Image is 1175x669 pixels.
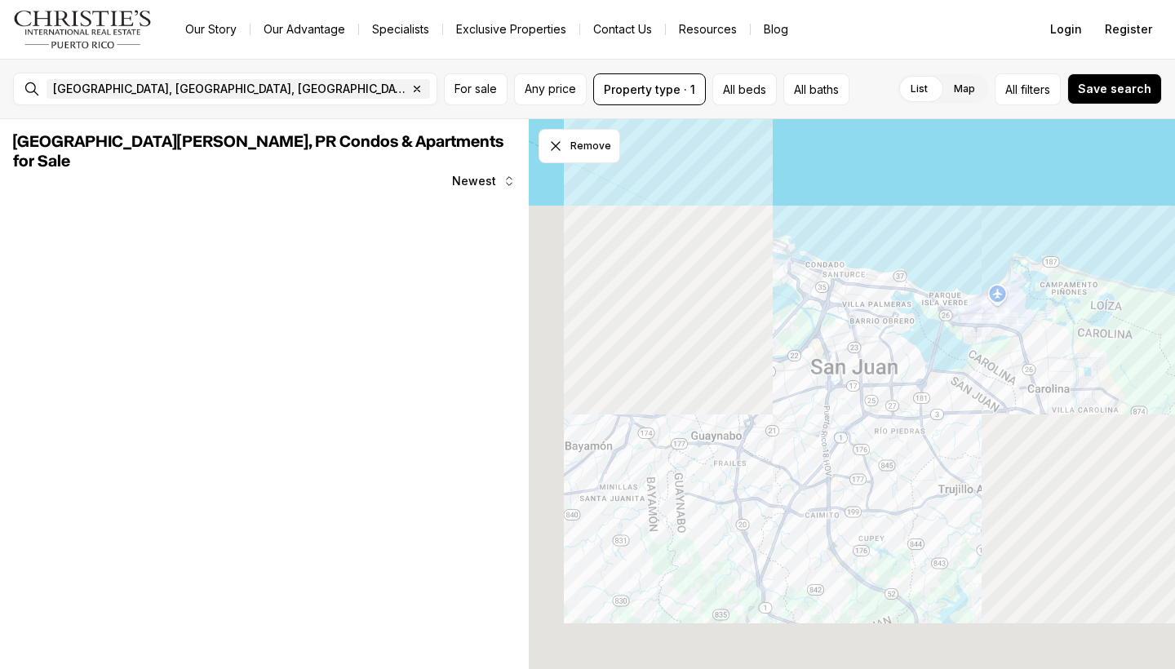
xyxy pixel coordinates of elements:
button: Save search [1067,73,1162,104]
span: filters [1021,81,1050,98]
label: Map [941,74,988,104]
button: Any price [514,73,587,105]
button: All beds [712,73,777,105]
button: Newest [442,165,525,197]
span: Register [1105,23,1152,36]
button: Register [1095,13,1162,46]
a: Specialists [359,18,442,41]
button: Allfilters [995,73,1061,105]
a: Our Advantage [251,18,358,41]
button: All baths [783,73,849,105]
a: Blog [751,18,801,41]
span: All [1005,81,1018,98]
span: For sale [454,82,497,95]
span: Save search [1078,82,1151,95]
span: Any price [525,82,576,95]
button: Property type · 1 [593,73,706,105]
label: List [898,74,941,104]
a: Resources [666,18,750,41]
button: Contact Us [580,18,665,41]
img: logo [13,10,153,49]
a: Exclusive Properties [443,18,579,41]
button: Dismiss drawing [539,129,620,163]
a: Our Story [172,18,250,41]
span: Newest [452,175,496,188]
span: [GEOGRAPHIC_DATA], [GEOGRAPHIC_DATA], [GEOGRAPHIC_DATA] [53,82,407,95]
span: Login [1050,23,1082,36]
button: For sale [444,73,508,105]
button: Login [1040,13,1092,46]
span: [GEOGRAPHIC_DATA][PERSON_NAME], PR Condos & Apartments for Sale [13,134,503,170]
